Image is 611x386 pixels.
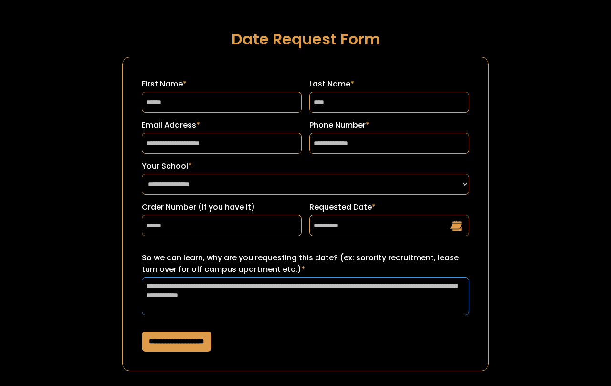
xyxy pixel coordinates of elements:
label: So we can learn, why are you requesting this date? (ex: sorority recruitment, lease turn over for... [142,252,469,275]
label: Last Name [309,78,469,90]
label: Your School [142,161,469,172]
label: Requested Date [309,202,469,213]
h1: Date Request Form [122,31,489,47]
form: Request a Date Form [122,57,489,371]
label: First Name [142,78,302,90]
label: Order Number (if you have it) [142,202,302,213]
label: Email Address [142,119,302,131]
label: Phone Number [309,119,469,131]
